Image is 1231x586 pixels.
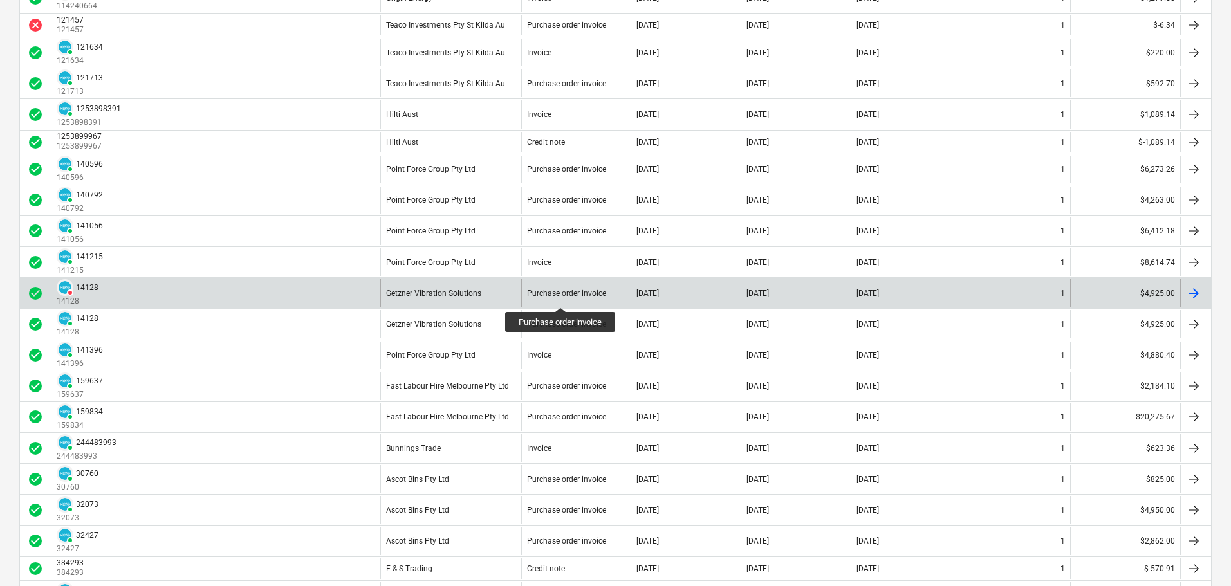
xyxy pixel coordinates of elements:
div: Getzner Vibration Solutions [386,320,481,329]
div: Purchase order invoice [527,412,606,421]
div: 244483993 [76,438,116,447]
div: $6,412.18 [1070,217,1180,245]
div: [DATE] [636,258,659,267]
img: xero.svg [59,41,71,53]
div: Purchase order invoice [527,536,606,545]
div: [DATE] [746,320,769,329]
div: 1 [1060,475,1065,484]
div: 1 [1060,165,1065,174]
span: check_circle [28,45,43,60]
div: 32073 [76,500,98,509]
div: Invoice was approved [28,192,43,208]
span: check_circle [28,347,43,363]
div: 1 [1060,48,1065,57]
span: check_circle [28,502,43,518]
div: [DATE] [746,475,769,484]
img: xero.svg [59,281,71,294]
div: Invoice has been synced with Xero and its status is currently PAID [57,403,73,420]
div: 140792 [76,190,103,199]
div: [DATE] [636,381,659,390]
div: Invoice was approved [28,76,43,91]
div: Point Force Group Pty Ltd [386,196,476,205]
span: check_circle [28,107,43,122]
div: Getzner Vibration Solutions [386,289,481,298]
div: Invoice was approved [28,45,43,60]
div: Invoice has been synced with Xero and its status is currently DELETED [57,279,73,296]
div: $220.00 [1070,39,1180,66]
div: Invoice was approved [28,286,43,301]
div: [DATE] [636,506,659,515]
div: [DATE] [636,289,659,298]
div: [DATE] [856,110,879,119]
img: xero.svg [59,405,71,418]
div: Hilti Aust [386,110,418,119]
div: 1 [1060,351,1065,360]
div: Ascot Bins Pty Ltd [386,475,449,484]
div: Hilti Aust [386,138,418,147]
div: [DATE] [746,258,769,267]
div: Invoice has been synced with Xero and its status is currently PAID [57,248,73,265]
div: Invoice was approved [28,255,43,270]
div: [DATE] [636,444,659,453]
div: E & S Trading [386,564,432,573]
div: $825.00 [1070,465,1180,493]
div: $623.36 [1070,434,1180,462]
div: 1 [1060,412,1065,421]
div: Credit note [527,564,565,573]
p: 140596 [57,172,103,183]
div: Invoice has been synced with Xero and its status is currently PAID [57,496,73,513]
div: [DATE] [746,21,769,30]
p: 114240664 [57,1,116,12]
div: [DATE] [856,258,879,267]
div: Invoice [527,444,551,453]
div: 1 [1060,79,1065,88]
div: $4,925.00 [1070,279,1180,307]
div: [DATE] [746,289,769,298]
div: 1253898391 [76,104,121,113]
p: 121713 [57,86,103,97]
div: Purchase order invoice [527,79,606,88]
div: [DATE] [856,289,879,298]
div: Invoice has been synced with Xero and its status is currently PAID [57,465,73,482]
div: [DATE] [856,79,879,88]
div: Invoice [527,351,551,360]
div: Invoice has been synced with Xero and its status is currently PAID [57,527,73,544]
div: [DATE] [856,21,879,30]
div: Invoice has been synced with Xero and its status is currently PAID [57,156,73,172]
div: 14128 [76,283,98,292]
div: Purchase order invoice [527,196,606,205]
div: [DATE] [746,165,769,174]
div: [DATE] [746,506,769,515]
iframe: Chat Widget [1167,524,1231,586]
div: $8,614.74 [1070,248,1180,276]
div: [DATE] [856,564,879,573]
div: [DATE] [746,79,769,88]
div: [DATE] [636,226,659,235]
div: $2,184.10 [1070,372,1180,400]
div: [DATE] [856,165,879,174]
div: Invoice has been synced with Xero and its status is currently PAID [57,310,73,327]
p: 159834 [57,420,103,431]
div: [DATE] [746,536,769,545]
img: xero.svg [59,343,71,356]
div: Invoice has been synced with Xero and its status is currently PAID [57,69,73,86]
div: [DATE] [636,138,659,147]
p: 384293 [57,567,86,578]
div: Credit note [527,138,565,147]
div: Purchase order invoice [527,381,606,390]
div: Invoice [527,258,551,267]
p: 30760 [57,482,98,493]
div: Invoice was approved [28,561,43,576]
div: 1 [1060,110,1065,119]
span: check_circle [28,76,43,91]
div: Invoice was approved [28,161,43,177]
div: $592.70 [1070,69,1180,97]
span: check_circle [28,286,43,301]
img: xero.svg [59,374,71,387]
p: 14128 [57,296,98,307]
div: Invoice has been synced with Xero and its status is currently PAID [57,217,73,234]
img: xero.svg [59,250,71,263]
div: [DATE] [746,564,769,573]
div: 141396 [76,345,103,354]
